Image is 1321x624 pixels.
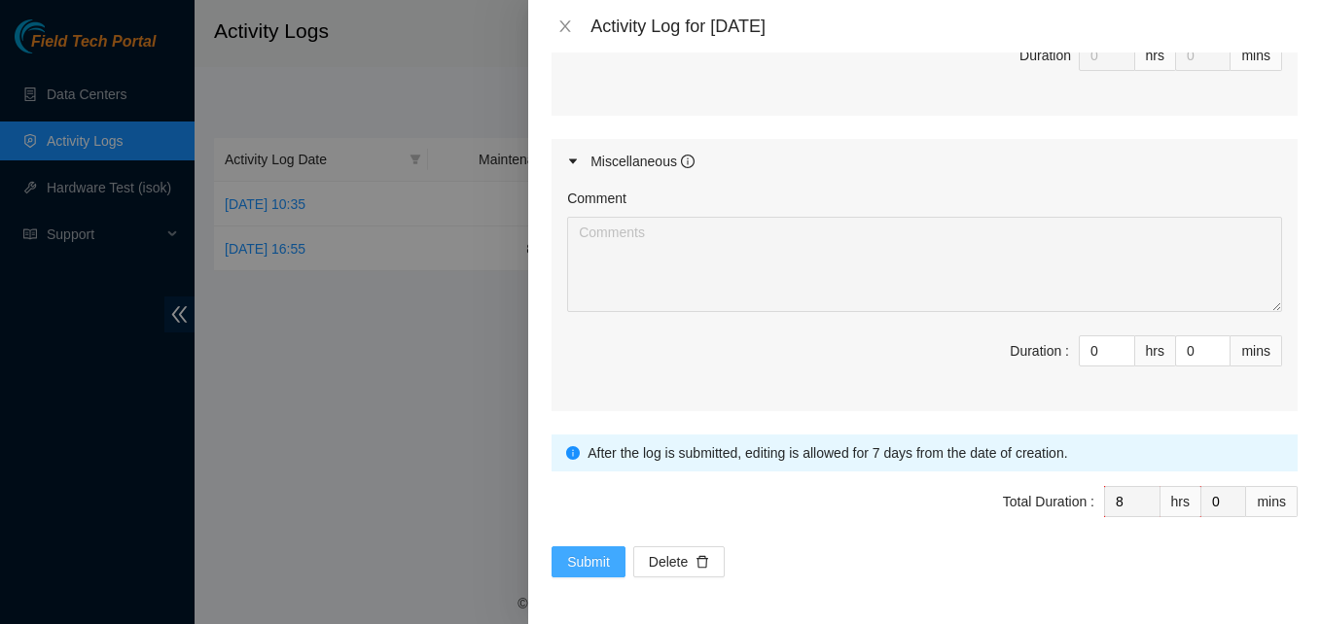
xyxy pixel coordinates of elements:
span: close [557,18,573,34]
div: hrs [1160,486,1201,517]
button: Close [552,17,579,36]
div: Duration [1019,45,1071,66]
div: mins [1246,486,1298,517]
div: hrs [1135,40,1176,71]
span: info-circle [681,155,695,168]
div: Miscellaneous [590,151,695,172]
div: Duration : [1010,340,1069,362]
div: mins [1231,40,1282,71]
div: Activity Log for [DATE] [590,16,1298,37]
div: mins [1231,335,1282,366]
span: info-circle [566,446,580,460]
span: Delete [649,551,688,572]
textarea: Comment [567,217,1282,312]
span: Submit [567,551,610,572]
span: caret-right [567,156,579,167]
div: hrs [1135,335,1176,366]
button: Submit [552,546,625,577]
div: Miscellaneous info-circle [552,139,1298,184]
label: Comment [567,188,626,209]
div: Total Duration : [1003,491,1094,512]
span: delete [696,555,709,571]
div: After the log is submitted, editing is allowed for 7 days from the date of creation. [588,442,1283,464]
button: Deletedelete [633,546,725,577]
